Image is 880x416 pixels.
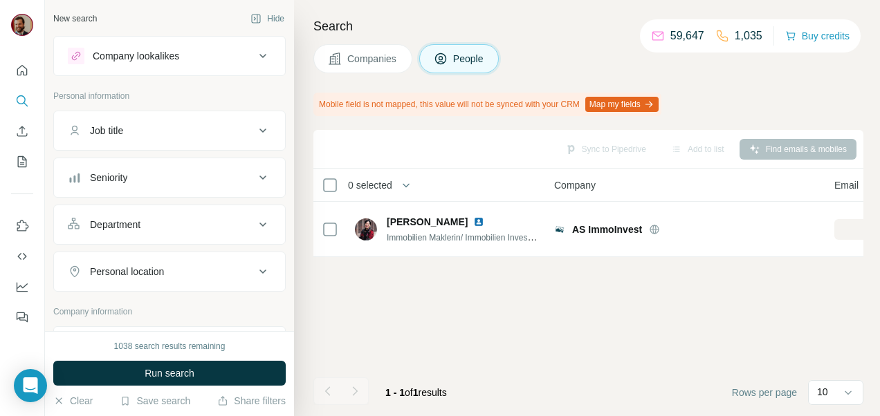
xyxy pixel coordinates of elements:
[387,231,614,243] span: Immobilien Maklerin/ Immobilien Investorin/ Geschäftsführerin
[817,385,828,399] p: 10
[785,26,850,46] button: Buy credits
[585,97,659,112] button: Map my fields
[53,305,286,318] p: Company information
[217,394,286,408] button: Share filters
[313,93,661,116] div: Mobile field is not mapped, this value will not be synced with your CRM
[54,255,285,288] button: Personal location
[473,216,484,227] img: LinkedIn logo
[834,178,859,192] span: Email
[11,274,33,299] button: Dashboard
[670,28,704,44] p: 59,647
[241,8,294,29] button: Hide
[554,178,596,192] span: Company
[53,90,286,102] p: Personal information
[313,17,863,36] h4: Search
[53,361,286,386] button: Run search
[93,49,179,63] div: Company lookalikes
[11,244,33,269] button: Use Surfe API
[90,171,127,185] div: Seniority
[11,58,33,83] button: Quick start
[11,14,33,36] img: Avatar
[90,124,123,138] div: Job title
[54,39,285,73] button: Company lookalikes
[11,305,33,330] button: Feedback
[145,366,194,380] span: Run search
[53,12,97,25] div: New search
[348,178,392,192] span: 0 selected
[413,387,419,398] span: 1
[11,149,33,174] button: My lists
[54,208,285,241] button: Department
[572,223,642,236] span: AS ImmoInvest
[385,387,405,398] span: 1 - 1
[54,114,285,147] button: Job title
[114,340,226,352] div: 1038 search results remaining
[11,119,33,144] button: Enrich CSV
[54,330,285,368] button: Company1
[11,214,33,238] button: Use Surfe on LinkedIn
[387,215,468,229] span: [PERSON_NAME]
[90,218,140,231] div: Department
[735,28,762,44] p: 1,035
[54,161,285,194] button: Seniority
[120,394,190,408] button: Save search
[732,386,797,399] span: Rows per page
[11,88,33,113] button: Search
[385,387,447,398] span: results
[90,265,164,278] div: Personal location
[453,52,485,66] span: People
[554,224,565,235] img: Logo of AS ImmoInvest
[405,387,413,398] span: of
[355,218,377,240] img: Avatar
[14,369,47,402] div: Open Intercom Messenger
[347,52,398,66] span: Companies
[53,394,93,408] button: Clear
